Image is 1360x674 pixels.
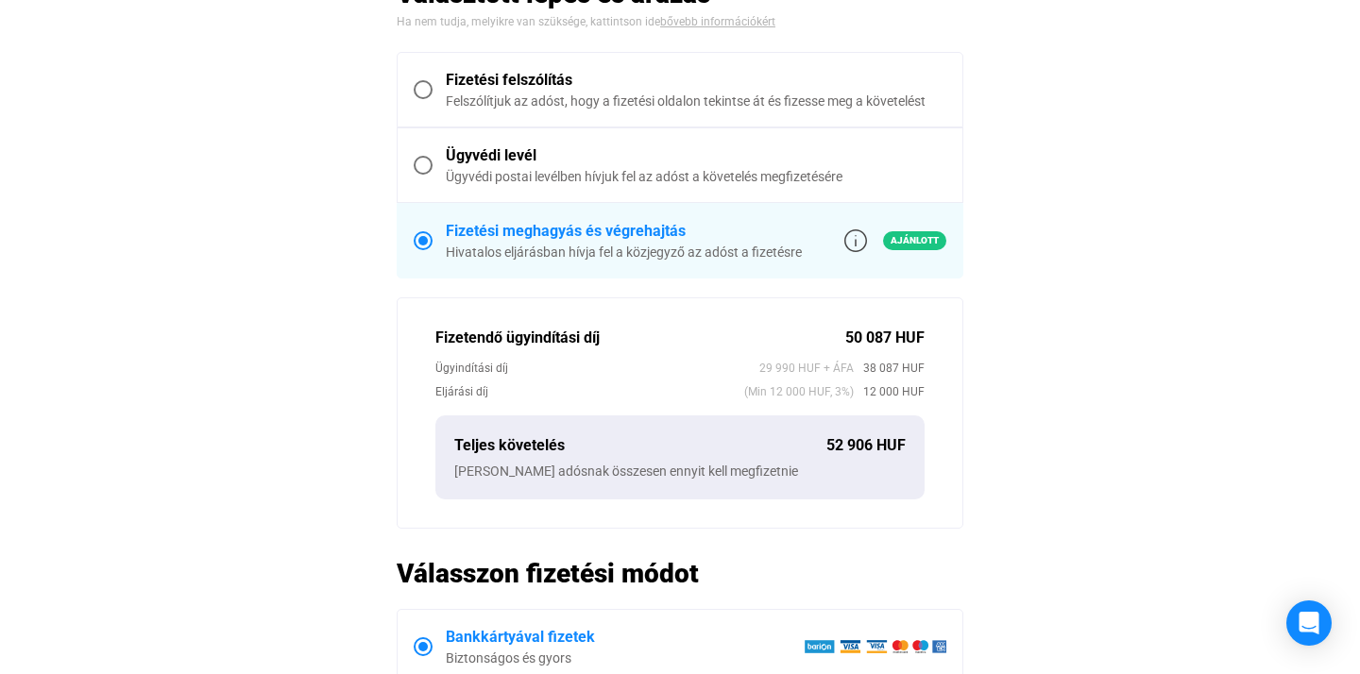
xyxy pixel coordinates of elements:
[454,462,906,480] div: [PERSON_NAME] adósnak összesen ennyit kell megfizetnie
[454,434,826,457] div: Teljes követelés
[844,229,867,252] img: info-grey-outline
[397,557,963,590] h2: Válasszon fizetési módot
[759,359,854,378] span: 29 990 HUF + ÁFA
[446,92,946,110] div: Felszólítjuk az adóst, hogy a fizetési oldalon tekintse át és fizesse meg a követelést
[435,359,759,378] div: Ügyindítási díj
[446,69,946,92] div: Fizetési felszólítás
[854,382,925,401] span: 12 000 HUF
[446,626,804,649] div: Bankkártyával fizetek
[446,144,946,167] div: Ügyvédi levél
[744,382,854,401] span: (Min 12 000 HUF, 3%)
[826,434,906,457] div: 52 906 HUF
[435,327,845,349] div: Fizetendő ügyindítási díj
[660,15,775,28] a: bővebb információkért
[845,327,925,349] div: 50 087 HUF
[446,167,946,186] div: Ügyvédi postai levélben hívjuk fel az adóst a követelés megfizetésére
[804,639,946,654] img: barion
[446,649,804,667] div: Biztonságos és gyors
[446,243,802,261] div: Hivatalos eljárásban hívja fel a közjegyző az adóst a fizetésre
[397,15,660,28] span: Ha nem tudja, melyikre van szüksége, kattintson ide
[1286,600,1332,646] div: Open Intercom Messenger
[446,220,802,243] div: Fizetési meghagyás és végrehajtás
[883,231,946,250] span: Ajánlott
[854,359,925,378] span: 38 087 HUF
[435,382,744,401] div: Eljárási díj
[844,229,946,252] a: info-grey-outlineAjánlott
